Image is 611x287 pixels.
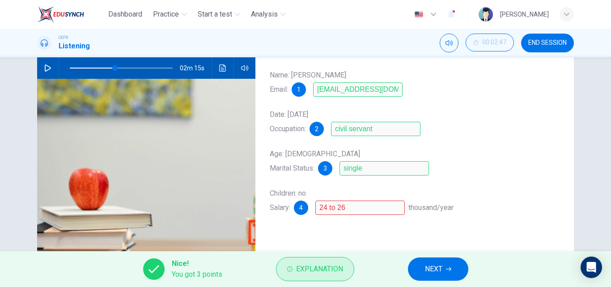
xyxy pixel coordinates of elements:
[180,57,212,79] span: 02m 15s
[270,71,346,94] span: Name: [PERSON_NAME] Email:
[149,6,191,22] button: Practice
[339,161,429,176] input: single
[315,201,405,215] input: 24-36; 24 - 36; 24 to 36;
[313,82,403,97] input: wglass@email.com
[581,257,602,278] div: Open Intercom Messenger
[270,150,360,172] span: Age: [DEMOGRAPHIC_DATA] Marital Status:
[479,7,493,21] img: Profile picture
[216,57,230,79] button: Click to see the audio transcription
[482,39,506,46] span: 00:02:47
[37,5,84,23] img: EduSynch logo
[500,9,549,20] div: [PERSON_NAME]
[323,165,327,171] span: 3
[466,34,514,52] div: Hide
[270,189,306,212] span: Children: no Salary:
[270,110,308,133] span: Date: [DATE] Occupation:
[408,203,454,212] span: thousand/year
[153,9,179,20] span: Practice
[528,39,567,47] span: END SESSION
[425,263,442,275] span: NEXT
[521,34,574,52] button: END SESSION
[198,9,232,20] span: Start a test
[276,257,354,281] button: Explanation
[172,269,222,280] span: You got 3 points
[466,34,514,51] button: 00:02:47
[194,6,244,22] button: Start a test
[296,263,343,275] span: Explanation
[299,205,303,211] span: 4
[105,6,146,22] button: Dashboard
[408,257,468,281] button: NEXT
[37,5,105,23] a: EduSynch logo
[251,9,278,20] span: Analysis
[315,126,318,132] span: 2
[297,86,301,93] span: 1
[413,11,424,18] img: en
[172,258,222,269] span: Nice!
[247,6,289,22] button: Analysis
[59,34,68,41] span: CEFR
[108,9,142,20] span: Dashboard
[59,41,90,51] h1: Listening
[331,122,420,136] input: civil servant
[440,34,458,52] div: Mute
